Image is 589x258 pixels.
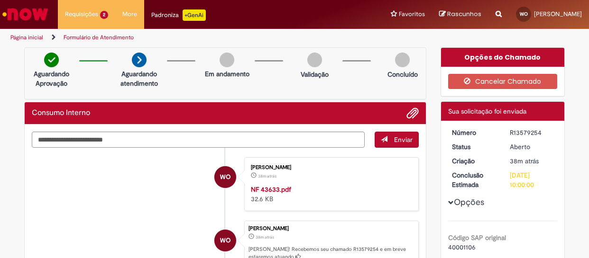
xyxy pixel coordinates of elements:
div: R13579254 [510,128,554,137]
span: 40001106 [448,243,476,251]
p: Aguardando atendimento [116,69,162,88]
div: Padroniza [151,9,206,21]
a: Página inicial [10,34,43,41]
ul: Trilhas de página [7,29,386,46]
img: check-circle-green.png [44,53,59,67]
img: ServiceNow [1,5,50,24]
span: 38m atrás [256,234,274,240]
b: Código SAP original [448,233,506,242]
span: Rascunhos [447,9,481,18]
span: WO [220,166,230,188]
button: Adicionar anexos [406,107,419,119]
span: Requisições [65,9,98,19]
div: Aberto [510,142,554,151]
div: Opções do Chamado [441,48,565,67]
div: Walter Oliveira [214,230,236,251]
p: Em andamento [205,69,249,79]
p: Concluído [387,70,418,79]
img: img-circle-grey.png [307,53,322,67]
span: WO [220,229,230,252]
div: Walter Oliveira [214,166,236,188]
button: Cancelar Chamado [448,74,558,89]
a: NF 43633.pdf [251,185,291,194]
time: 30/09/2025 00:49:32 [510,157,539,165]
dt: Número [445,128,503,137]
span: [PERSON_NAME] [534,10,582,18]
dt: Criação [445,156,503,166]
span: 38m atrás [510,157,539,165]
div: [DATE] 10:00:00 [510,170,554,189]
p: +GenAi [183,9,206,21]
button: Enviar [375,132,419,148]
dt: Conclusão Estimada [445,170,503,189]
span: 38m atrás [258,173,276,179]
dt: Status [445,142,503,151]
img: arrow-next.png [132,53,147,67]
span: Sua solicitação foi enviada [448,107,526,116]
div: 32.6 KB [251,185,409,204]
span: WO [520,11,528,17]
time: 30/09/2025 00:49:32 [256,234,274,240]
div: [PERSON_NAME] [248,226,414,231]
span: More [122,9,137,19]
div: 30/09/2025 00:49:32 [510,156,554,166]
span: Favoritos [399,9,425,19]
time: 30/09/2025 00:49:24 [258,173,276,179]
span: Enviar [394,135,413,144]
p: Validação [301,70,329,79]
img: img-circle-grey.png [220,53,234,67]
div: [PERSON_NAME] [251,165,409,170]
p: Aguardando Aprovação [28,69,74,88]
span: 2 [100,11,108,19]
img: img-circle-grey.png [395,53,410,67]
h2: Consumo Interno Histórico de tíquete [32,109,90,117]
textarea: Digite sua mensagem aqui... [32,132,365,148]
a: Formulário de Atendimento [64,34,134,41]
a: Rascunhos [439,10,481,19]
